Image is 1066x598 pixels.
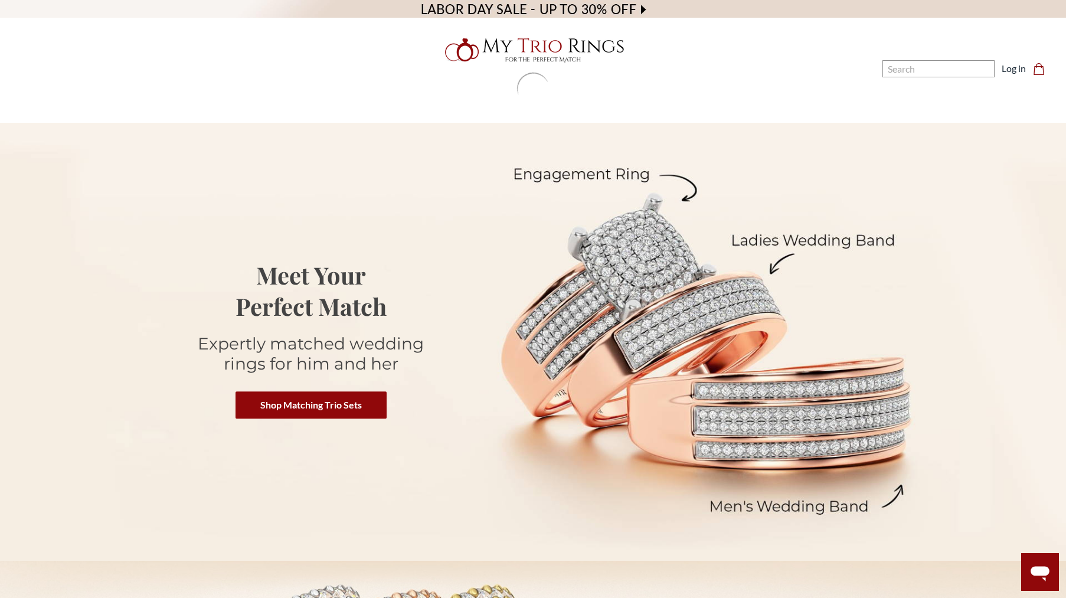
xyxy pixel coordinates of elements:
img: My Trio Rings [439,31,627,69]
a: Cart with 0 items [1033,61,1052,76]
a: Log in [1002,61,1026,76]
input: Search [882,60,995,77]
a: Shop Matching Trio Sets [236,391,387,419]
svg: cart.cart_preview [1033,63,1045,75]
a: My Trio Rings [309,31,757,69]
